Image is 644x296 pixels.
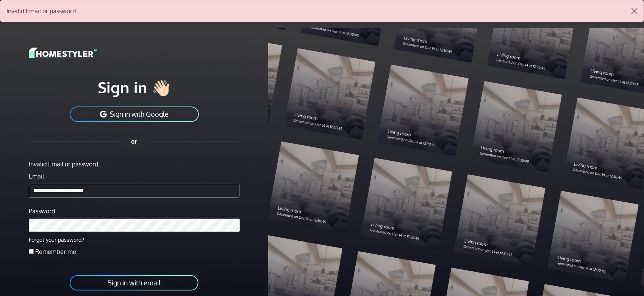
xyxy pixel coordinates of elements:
div: Invalid Email or password. [29,160,239,169]
h1: Sign in 👋🏻 [29,78,239,97]
a: Forgot your password? [29,236,84,243]
label: Email [29,172,44,181]
label: Password [29,207,55,216]
img: logo-3de290ba35641baa71223ecac5eacb59cb85b4c7fdf211dc9aaecaaee71ea2f8.svg [29,46,97,60]
button: Sign in with Google [69,106,200,123]
button: Sign in with email [69,274,199,291]
button: Close [625,0,644,22]
label: Remember me [35,247,76,256]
